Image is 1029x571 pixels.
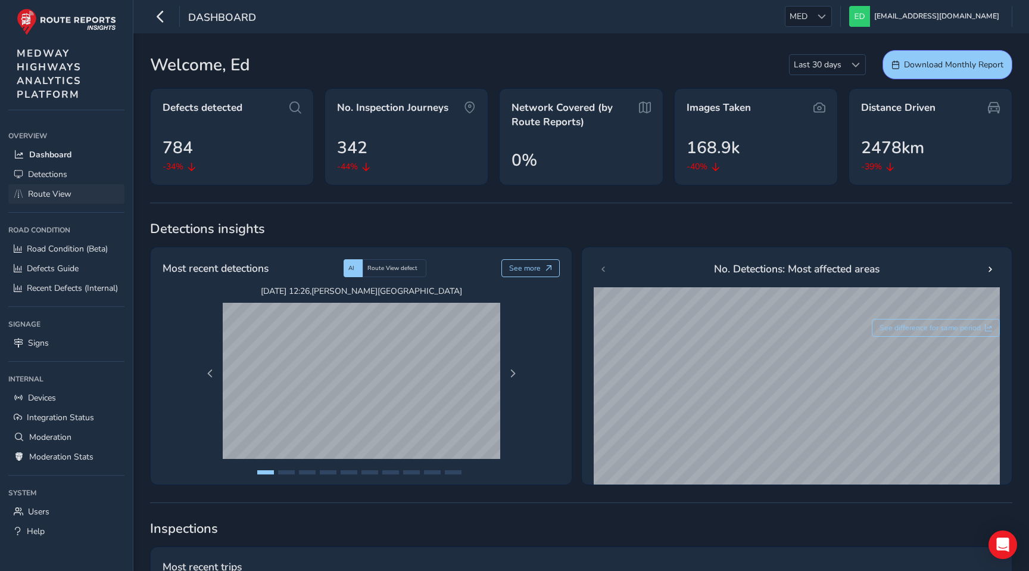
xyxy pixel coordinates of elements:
button: Page 8 [403,470,420,474]
span: Download Monthly Report [904,59,1003,70]
span: [EMAIL_ADDRESS][DOMAIN_NAME] [874,6,999,27]
span: See difference for same period [880,323,981,333]
span: MEDWAY HIGHWAYS ANALYTICS PLATFORM [17,46,82,101]
a: Recent Defects (Internal) [8,278,124,298]
div: Internal [8,370,124,388]
button: Page 4 [320,470,336,474]
div: Signage [8,315,124,333]
img: rr logo [17,8,116,35]
span: 168.9k [687,135,740,160]
span: Route View defect [367,264,417,272]
button: Page 3 [299,470,316,474]
span: No. Inspection Journeys [337,101,448,115]
span: [DATE] 12:26 , [PERSON_NAME][GEOGRAPHIC_DATA] [223,285,500,297]
span: Moderation [29,432,71,443]
div: Route View defect [363,259,426,277]
span: Signs [28,337,49,349]
span: Defects Guide [27,263,79,274]
span: -39% [861,160,882,173]
button: Page 2 [278,470,295,474]
span: Road Condition (Beta) [27,243,108,255]
span: Images Taken [687,101,751,115]
a: Signs [8,333,124,353]
span: Dashboard [29,149,71,160]
a: Moderation Stats [8,447,124,467]
a: Defects Guide [8,259,124,278]
span: 784 [163,135,193,160]
button: Page 7 [382,470,399,474]
span: AI [348,264,354,272]
a: Devices [8,388,124,408]
span: No. Detections: Most affected areas [714,261,880,277]
button: Page 9 [424,470,441,474]
span: Recent Defects (Internal) [27,283,118,294]
span: Users [28,506,49,517]
div: System [8,484,124,502]
span: Defects detected [163,101,242,115]
a: Detections [8,165,124,184]
span: Inspections [150,520,1012,538]
span: See more [509,263,541,273]
span: -40% [687,160,707,173]
div: Overview [8,127,124,145]
div: AI [344,259,363,277]
span: Route View [28,188,71,200]
button: Page 1 [257,470,274,474]
span: -44% [337,160,358,173]
span: Dashboard [188,10,256,27]
span: Last 30 days [790,55,846,75]
a: Dashboard [8,145,124,165]
button: Page 10 [445,470,462,474]
span: Welcome, Ed [150,52,250,77]
button: Page 5 [341,470,357,474]
div: Open Intercom Messenger [989,530,1017,559]
span: Devices [28,392,56,404]
button: Next Page [504,365,521,382]
span: 2478km [861,135,924,160]
span: Help [27,526,45,537]
span: Moderation Stats [29,451,93,463]
button: Previous Page [202,365,219,382]
button: Page 6 [361,470,378,474]
span: Most recent detections [163,260,269,276]
span: -34% [163,160,183,173]
button: See difference for same period [872,319,1000,337]
a: Help [8,522,124,541]
button: See more [501,259,560,277]
img: diamond-layout [849,6,870,27]
div: Road Condition [8,221,124,239]
button: [EMAIL_ADDRESS][DOMAIN_NAME] [849,6,1003,27]
span: MED [785,7,812,26]
span: 0% [512,148,537,173]
span: Integration Status [27,412,94,423]
span: Distance Driven [861,101,936,115]
span: Detections insights [150,220,1012,238]
a: Road Condition (Beta) [8,239,124,259]
button: Download Monthly Report [883,50,1012,79]
span: Network Covered (by Route Reports) [512,101,637,129]
span: 342 [337,135,367,160]
a: Integration Status [8,408,124,427]
a: Route View [8,184,124,204]
span: Detections [28,169,67,180]
a: Users [8,502,124,522]
a: Moderation [8,427,124,447]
